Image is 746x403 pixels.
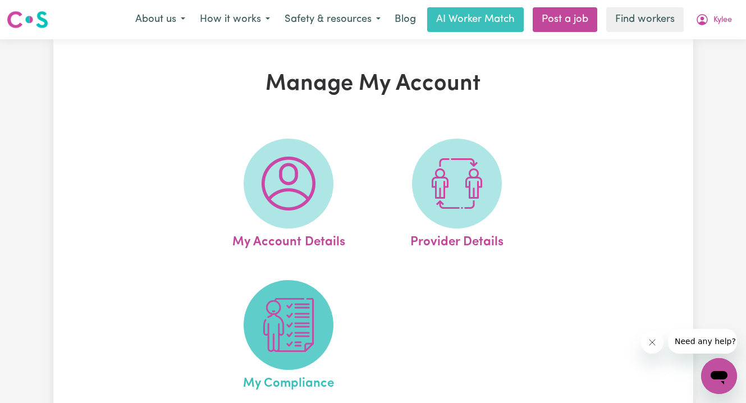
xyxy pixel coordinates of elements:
[193,8,277,31] button: How it works
[688,8,739,31] button: My Account
[128,8,193,31] button: About us
[668,329,737,354] iframe: Message from company
[410,228,504,252] span: Provider Details
[376,139,538,252] a: Provider Details
[208,139,369,252] a: My Account Details
[243,370,334,393] span: My Compliance
[7,7,48,33] a: Careseekers logo
[701,358,737,394] iframe: Button to launch messaging window
[277,8,388,31] button: Safety & resources
[533,7,597,32] a: Post a job
[208,280,369,393] a: My Compliance
[606,7,684,32] a: Find workers
[713,14,732,26] span: Kylee
[232,228,345,252] span: My Account Details
[7,10,48,30] img: Careseekers logo
[167,71,580,98] h1: Manage My Account
[641,331,663,354] iframe: Close message
[427,7,524,32] a: AI Worker Match
[388,7,423,32] a: Blog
